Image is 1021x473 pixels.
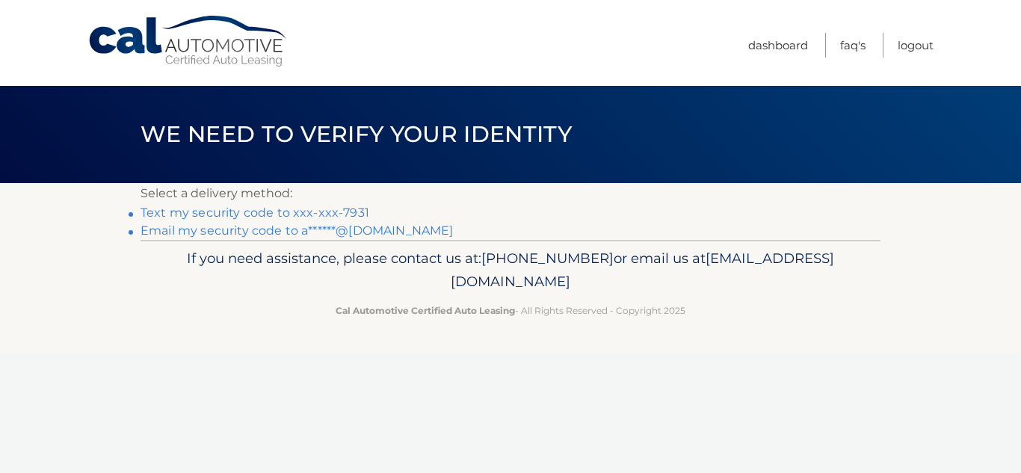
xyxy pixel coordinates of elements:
a: FAQ's [840,33,866,58]
strong: Cal Automotive Certified Auto Leasing [336,305,515,316]
a: Dashboard [748,33,808,58]
a: Text my security code to xxx-xxx-7931 [141,205,369,220]
p: - All Rights Reserved - Copyright 2025 [150,303,871,318]
a: Logout [898,33,934,58]
a: Email my security code to a******@[DOMAIN_NAME] [141,223,454,238]
a: Cal Automotive [87,15,289,68]
p: Select a delivery method: [141,183,880,204]
p: If you need assistance, please contact us at: or email us at [150,247,871,294]
span: [PHONE_NUMBER] [481,250,614,267]
span: We need to verify your identity [141,120,572,148]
